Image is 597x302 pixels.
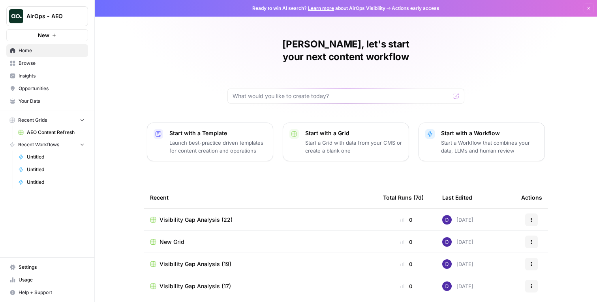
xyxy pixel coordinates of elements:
img: 6clbhjv5t98vtpq4yyt91utag0vy [442,215,452,225]
button: Recent Grids [6,114,88,126]
button: Help + Support [6,286,88,299]
p: Start a Workflow that combines your data, LLMs and human review [441,139,538,155]
span: Untitled [27,153,84,160]
div: Recent [150,187,370,208]
span: Untitled [27,179,84,186]
span: AirOps - AEO [26,12,74,20]
span: Help + Support [19,289,84,296]
a: New Grid [150,238,370,246]
button: Recent Workflows [6,139,88,151]
button: New [6,29,88,41]
div: [DATE] [442,259,473,269]
span: Visibility Gap Analysis (17) [160,282,231,290]
img: 6clbhjv5t98vtpq4yyt91utag0vy [442,281,452,291]
span: Settings [19,264,84,271]
a: Your Data [6,95,88,108]
a: Home [6,44,88,57]
a: Visibility Gap Analysis (19) [150,260,370,268]
a: Learn more [308,5,334,11]
a: Settings [6,261,88,274]
button: Start with a GridStart a Grid with data from your CMS or create a blank one [283,123,409,161]
span: New Grid [160,238,184,246]
a: Usage [6,274,88,286]
img: 6clbhjv5t98vtpq4yyt91utag0vy [442,237,452,247]
div: Actions [521,187,542,208]
span: Usage [19,276,84,283]
span: Ready to win AI search? about AirOps Visibility [252,5,385,12]
a: AEO Content Refresh [15,126,88,139]
div: 0 [383,216,430,224]
span: Browse [19,60,84,67]
input: What would you like to create today? [233,92,450,100]
a: Untitled [15,176,88,189]
p: Start with a Workflow [441,129,538,137]
div: Total Runs (7d) [383,187,424,208]
a: Visibility Gap Analysis (17) [150,282,370,290]
p: Start with a Template [169,129,267,137]
span: Actions early access [392,5,439,12]
div: 0 [383,282,430,290]
a: Visibility Gap Analysis (22) [150,216,370,224]
img: AirOps - AEO Logo [9,9,23,23]
span: New [38,31,49,39]
a: Browse [6,57,88,70]
div: 0 [383,238,430,246]
span: Visibility Gap Analysis (22) [160,216,233,224]
button: Workspace: AirOps - AEO [6,6,88,26]
span: Home [19,47,84,54]
span: Insights [19,72,84,79]
button: Start with a WorkflowStart a Workflow that combines your data, LLMs and human review [419,123,545,161]
a: Untitled [15,151,88,163]
a: Opportunities [6,82,88,95]
a: Insights [6,70,88,82]
div: Last Edited [442,187,472,208]
span: Visibility Gap Analysis (19) [160,260,231,268]
p: Start a Grid with data from your CMS or create a blank one [305,139,402,155]
span: Your Data [19,98,84,105]
a: Untitled [15,163,88,176]
div: [DATE] [442,281,473,291]
img: 6clbhjv5t98vtpq4yyt91utag0vy [442,259,452,269]
button: Start with a TemplateLaunch best-practice driven templates for content creation and operations [147,123,273,161]
span: Untitled [27,166,84,173]
span: Recent Grids [18,117,47,124]
p: Launch best-practice driven templates for content creation and operations [169,139,267,155]
div: 0 [383,260,430,268]
h1: [PERSON_NAME], let's start your next content workflow [227,38,464,63]
p: Start with a Grid [305,129,402,137]
span: Recent Workflows [18,141,59,148]
div: [DATE] [442,237,473,247]
span: AEO Content Refresh [27,129,84,136]
div: [DATE] [442,215,473,225]
span: Opportunities [19,85,84,92]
